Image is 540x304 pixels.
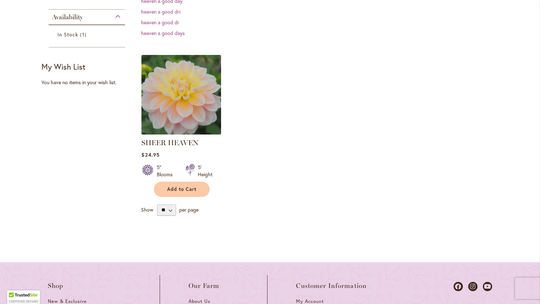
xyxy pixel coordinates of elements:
img: SHEER HEAVEN [140,53,223,136]
div: 5' Height [198,164,212,178]
div: You have no items in your wish list. [41,79,137,86]
a: heaven a good dr [141,19,179,26]
span: 1 [80,31,88,38]
a: Dahlias on Youtube [483,282,492,291]
span: Show [141,206,153,213]
span: Add to Cart [167,186,196,192]
div: 5" Blooms [157,164,177,178]
span: Shop [48,282,64,289]
button: Add to Cart [154,182,210,197]
strong: My Wish List [41,61,85,72]
span: Our Farm [189,282,219,289]
span: Customer Information [296,282,367,289]
a: SHEER HEAVEN [141,129,221,136]
a: Dahlias on Facebook [454,282,463,291]
span: Availability [52,13,83,21]
a: heaven a good dri [141,8,180,15]
a: heaven a good days [141,30,185,36]
a: SHEER HEAVEN [141,138,199,147]
span: $24.95 [141,151,159,158]
a: Dahlias on Instagram [468,282,477,291]
span: In Stock [57,31,78,38]
span: per page [179,206,199,213]
a: In Stock 1 [57,31,118,38]
iframe: Launch Accessibility Center [5,279,25,299]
